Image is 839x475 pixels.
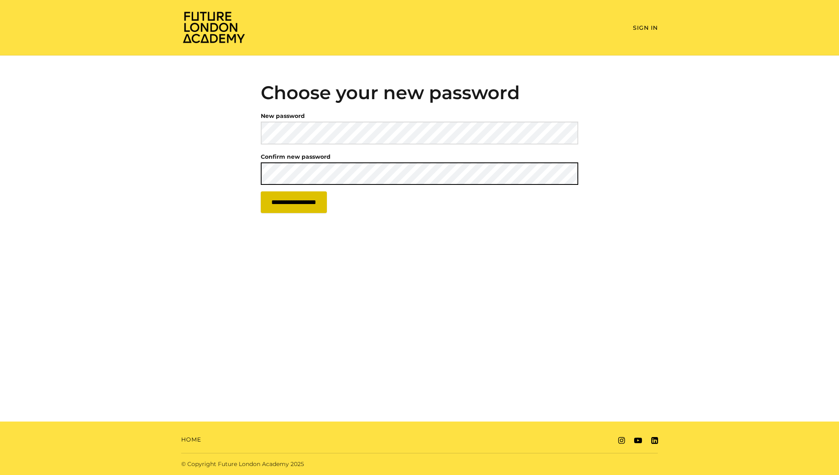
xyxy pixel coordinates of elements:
[633,24,658,31] a: Sign In
[261,110,305,122] label: New password
[175,460,419,468] div: © Copyright Future London Academy 2025
[261,151,331,162] label: Confirm new password
[181,11,246,44] img: Home Page
[181,435,201,444] a: Home
[261,82,579,104] h2: Choose your new password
